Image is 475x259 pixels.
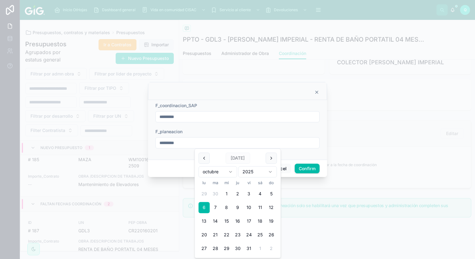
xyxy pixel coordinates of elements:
span: F_coordinacion_SAP [155,103,197,108]
button: martes, 7 de octubre de 2025 [210,202,221,213]
button: jueves, 2 de octubre de 2025 [232,189,243,200]
th: miércoles [221,180,232,186]
button: domingo, 2 de noviembre de 2025 [266,243,277,254]
button: martes, 28 de octubre de 2025 [210,243,221,254]
button: jueves, 30 de octubre de 2025 [232,243,243,254]
button: viernes, 24 de octubre de 2025 [243,229,255,241]
button: martes, 14 de octubre de 2025 [210,216,221,227]
th: viernes [243,180,255,186]
button: lunes, 29 de septiembre de 2025 [199,189,210,200]
button: sábado, 25 de octubre de 2025 [255,229,266,241]
button: domingo, 19 de octubre de 2025 [266,216,277,227]
button: sábado, 1 de noviembre de 2025 [255,243,266,254]
button: viernes, 3 de octubre de 2025 [243,189,255,200]
button: martes, 21 de octubre de 2025 [210,229,221,241]
button: jueves, 23 de octubre de 2025 [232,229,243,241]
button: sábado, 11 de octubre de 2025 [255,202,266,213]
table: octubre 2025 [199,180,277,254]
button: lunes, 27 de octubre de 2025 [199,243,210,254]
button: jueves, 9 de octubre de 2025 [232,202,243,213]
button: jueves, 16 de octubre de 2025 [232,216,243,227]
th: jueves [232,180,243,186]
button: miércoles, 29 de octubre de 2025 [221,243,232,254]
th: sábado [255,180,266,186]
th: martes [210,180,221,186]
button: sábado, 18 de octubre de 2025 [255,216,266,227]
button: miércoles, 22 de octubre de 2025 [221,229,232,241]
button: viernes, 17 de octubre de 2025 [243,216,255,227]
button: viernes, 31 de octubre de 2025 [243,243,255,254]
button: martes, 30 de septiembre de 2025 [210,189,221,200]
button: domingo, 5 de octubre de 2025 [266,189,277,200]
button: viernes, 10 de octubre de 2025 [243,202,255,213]
span: F_planeacion [155,129,182,134]
button: lunes, 20 de octubre de 2025 [199,229,210,241]
button: domingo, 12 de octubre de 2025 [266,202,277,213]
button: miércoles, 1 de octubre de 2025 [221,189,232,200]
button: Confirm [295,164,320,174]
button: domingo, 26 de octubre de 2025 [266,229,277,241]
th: domingo [266,180,277,186]
button: sábado, 4 de octubre de 2025 [255,189,266,200]
th: lunes [199,180,210,186]
button: Today, lunes, 6 de octubre de 2025, selected [199,202,210,213]
button: miércoles, 8 de octubre de 2025 [221,202,232,213]
button: miércoles, 15 de octubre de 2025 [221,216,232,227]
button: lunes, 13 de octubre de 2025 [199,216,210,227]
